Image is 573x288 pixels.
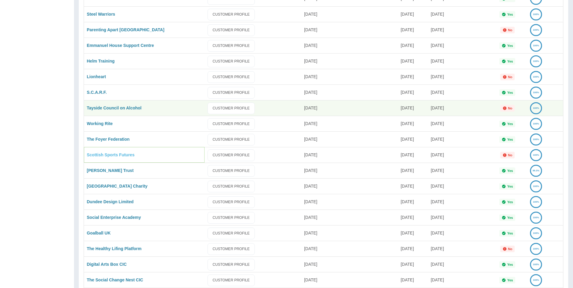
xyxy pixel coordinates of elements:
[87,106,142,110] a: Tayside Council on Alcohol
[87,277,143,282] a: The Social Change Nest CIC
[530,27,542,32] a: 100%
[533,75,539,78] text: 100%
[533,29,539,31] text: 100%
[398,22,428,38] div: 28 Sep 2025
[507,185,513,188] p: Yes
[208,118,255,130] a: CUSTOMER PROFILE
[428,178,458,194] div: 04 Aug 2025
[398,116,428,131] div: 15 Sep 2025
[208,149,255,161] a: CUSTOMER PROFILE
[428,100,458,116] div: 04 Aug 2025
[428,225,458,241] div: 04 Aug 2025
[87,137,130,142] a: The Foyer Federation
[507,216,513,219] p: Yes
[530,152,542,157] a: 100%
[208,71,255,83] a: CUSTOMER PROFILE
[87,74,106,79] a: Lionheart
[87,246,142,251] a: The Healthy Lifing Platform
[508,247,513,251] p: No
[301,272,398,288] div: 03 Oct 2025
[507,60,513,63] p: Yes
[500,152,515,158] div: Not all required reports for this customer were uploaded for the latest usage month.
[533,107,539,109] text: 100%
[301,53,398,69] div: 06 Oct 2025
[87,231,111,235] a: Goalball UK
[87,43,154,48] a: Emmanuel House Support Centre
[508,153,513,157] p: No
[533,169,540,172] text: 99.3%
[87,262,127,267] a: Digital Arts Box CIC
[533,216,539,219] text: 100%
[500,246,515,252] div: Not all required reports for this customer were uploaded for the latest usage month.
[87,27,165,32] a: Parenting Apart [GEOGRAPHIC_DATA]
[507,278,513,282] p: Yes
[530,121,542,126] a: 100%
[398,163,428,178] div: 26 Sep 2025
[398,147,428,163] div: 18 Sep 2025
[428,210,458,225] div: 04 Aug 2025
[301,147,398,163] div: 03 Oct 2025
[508,28,513,32] p: No
[530,184,542,188] a: 100%
[530,90,542,95] a: 100%
[301,84,398,100] div: 06 Oct 2025
[500,74,515,80] div: Not all required reports for this customer were uploaded for the latest usage month.
[398,100,428,116] div: 27 Sep 2025
[533,247,539,250] text: 100%
[533,138,539,141] text: 100%
[301,241,398,256] div: 03 Oct 2025
[533,122,539,125] text: 100%
[398,131,428,147] div: 17 Sep 2025
[208,9,255,20] a: CUSTOMER PROFILE
[428,272,458,288] div: 04 Aug 2025
[208,228,255,239] a: CUSTOMER PROFILE
[507,169,513,173] p: Yes
[87,59,115,63] a: Helm Training
[301,6,398,22] div: 07 Oct 2025
[87,184,148,188] a: [GEOGRAPHIC_DATA] Charity
[398,6,428,22] div: 02 Oct 2025
[398,225,428,241] div: 16 Sep 2025
[428,116,458,131] div: 04 Aug 2025
[87,12,115,17] a: Steel Warriors
[533,263,539,266] text: 100%
[500,27,515,33] div: Not all required reports for this customer were uploaded for the latest usage month.
[301,38,398,53] div: 06 Oct 2025
[87,90,107,95] a: S.C.A.R.F.
[398,38,428,53] div: 29 Sep 2025
[533,154,539,156] text: 100%
[428,53,458,69] div: 25 Apr 2024
[530,74,542,79] a: 100%
[533,13,539,16] text: 100%
[508,106,513,110] p: No
[208,274,255,286] a: CUSTOMER PROFILE
[428,38,458,53] div: 04 Aug 2025
[208,243,255,255] a: CUSTOMER PROFILE
[208,165,255,177] a: CUSTOMER PROFILE
[301,131,398,147] div: 06 Oct 2025
[208,40,255,52] a: CUSTOMER PROFILE
[87,121,113,126] a: Working Rite
[533,232,539,234] text: 100%
[301,225,398,241] div: 03 Oct 2025
[428,131,458,147] div: 04 Aug 2025
[428,256,458,272] div: 04 Aug 2025
[208,212,255,224] a: CUSTOMER PROFILE
[398,178,428,194] div: 19 Sep 2025
[428,147,458,163] div: 04 Aug 2025
[301,163,398,178] div: 03 Oct 2025
[530,231,542,235] a: 100%
[530,59,542,63] a: 100%
[507,200,513,204] p: Yes
[507,13,513,16] p: Yes
[87,215,141,220] a: Social Enterprise Academy
[530,137,542,142] a: 100%
[87,152,135,157] a: Scottish Sports Futures
[428,194,458,210] div: 04 Aug 2025
[507,138,513,141] p: Yes
[428,69,458,84] div: 24 Apr 2024
[398,256,428,272] div: 16 Sep 2025
[530,43,542,48] a: 100%
[301,210,398,225] div: 03 Oct 2025
[533,279,539,281] text: 100%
